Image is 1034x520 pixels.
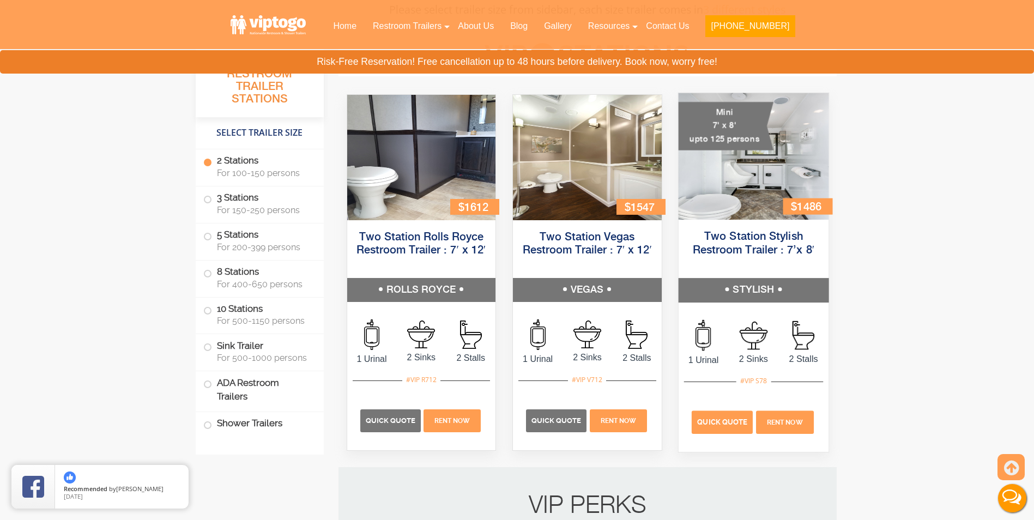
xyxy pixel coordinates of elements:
[450,14,502,38] a: About Us
[360,415,422,425] a: Quick Quote
[196,123,324,143] h4: Select Trailer Size
[754,417,815,426] a: Rent Now
[580,14,638,38] a: Resources
[22,476,44,498] img: Review Rating
[692,417,754,426] a: Quick Quote
[793,321,814,350] img: an icon of Stall
[678,353,728,366] span: 1 Urinal
[364,319,379,350] img: an icon of urinal
[217,353,311,363] span: For 500-1000 persons
[203,261,316,294] label: 8 Stations
[365,14,450,38] a: Restroom Trailers
[64,485,107,493] span: Recommended
[366,416,415,425] span: Quick Quote
[217,242,311,252] span: For 200-399 persons
[347,278,496,302] h5: ROLLS ROYCE
[446,352,495,365] span: 2 Stalls
[588,415,648,425] a: Rent Now
[396,351,446,364] span: 2 Sinks
[697,14,803,44] a: [PHONE_NUMBER]
[203,149,316,183] label: 2 Stations
[612,352,662,365] span: 2 Stalls
[203,334,316,368] label: Sink Trailer
[526,415,588,425] a: Quick Quote
[513,353,563,366] span: 1 Urinal
[64,492,83,500] span: [DATE]
[502,14,536,38] a: Blog
[356,232,486,256] a: Two Station Rolls Royce Restroom Trailer : 7′ x 12′
[523,232,652,256] a: Two Station Vegas Restroom Trailer : 7′ x 12′
[203,298,316,331] label: 10 Stations
[203,223,316,257] label: 5 Stations
[678,93,828,220] img: A mini restroom trailer with two separate stations and separate doors for males and females
[678,102,773,150] div: Mini 7' x 8' upto 125 persons
[116,485,164,493] span: [PERSON_NAME]
[728,352,778,365] span: 2 Sinks
[513,95,662,220] img: Side view of two station restroom trailer with separate doors for males and females
[616,199,666,215] div: $1547
[217,205,311,215] span: For 150-250 persons
[678,278,828,302] h5: STYLISH
[739,321,767,349] img: an icon of sink
[513,278,662,302] h5: VEGAS
[203,186,316,220] label: 3 Stations
[705,15,795,37] button: [PHONE_NUMBER]
[697,418,747,426] span: Quick Quote
[460,321,482,349] img: an icon of Stall
[407,321,435,348] img: an icon of sink
[64,486,180,493] span: by
[626,321,648,349] img: an icon of Stall
[736,374,771,388] div: #VIP S78
[531,416,581,425] span: Quick Quote
[778,352,829,365] span: 2 Stalls
[530,319,546,350] img: an icon of urinal
[568,373,606,387] div: #VIP V712
[990,476,1034,520] button: Live Chat
[563,351,612,364] span: 2 Sinks
[203,412,316,436] label: Shower Trailers
[203,371,316,408] label: ADA Restroom Trailers
[217,279,311,289] span: For 400-650 persons
[601,417,636,425] span: Rent Now
[450,199,499,215] div: $1612
[536,14,580,38] a: Gallery
[434,417,470,425] span: Rent Now
[696,320,711,351] img: an icon of urinal
[196,52,324,117] h3: All Portable Restroom Trailer Stations
[347,353,397,366] span: 1 Urinal
[783,198,832,214] div: $1486
[422,415,482,425] a: Rent Now
[402,373,440,387] div: #VIP R712
[638,14,697,38] a: Contact Us
[767,418,803,426] span: Rent Now
[217,168,311,178] span: For 100-150 persons
[692,231,814,256] a: Two Station Stylish Restroom Trailer : 7’x 8′
[64,471,76,483] img: thumbs up icon
[347,95,496,220] img: Side view of two station restroom trailer with separate doors for males and females
[573,321,601,348] img: an icon of sink
[217,316,311,326] span: For 500-1150 persons
[325,14,365,38] a: Home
